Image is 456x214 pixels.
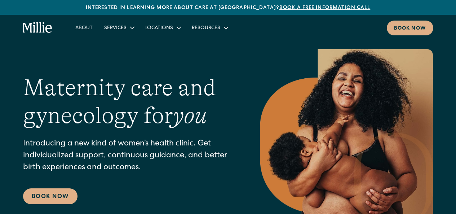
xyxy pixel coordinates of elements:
div: Resources [192,25,220,32]
a: Book now [387,21,433,35]
p: Introducing a new kind of women’s health clinic. Get individualized support, continuous guidance,... [23,138,231,174]
a: Book a free information call [279,5,370,10]
a: Book Now [23,188,78,204]
h1: Maternity care and gynecology for [23,74,231,130]
div: Resources [186,22,233,34]
div: Book now [394,25,426,32]
em: you [173,102,207,128]
div: Locations [140,22,186,34]
a: About [70,22,98,34]
div: Services [98,22,140,34]
div: Services [104,25,127,32]
a: home [23,22,52,34]
div: Locations [145,25,173,32]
